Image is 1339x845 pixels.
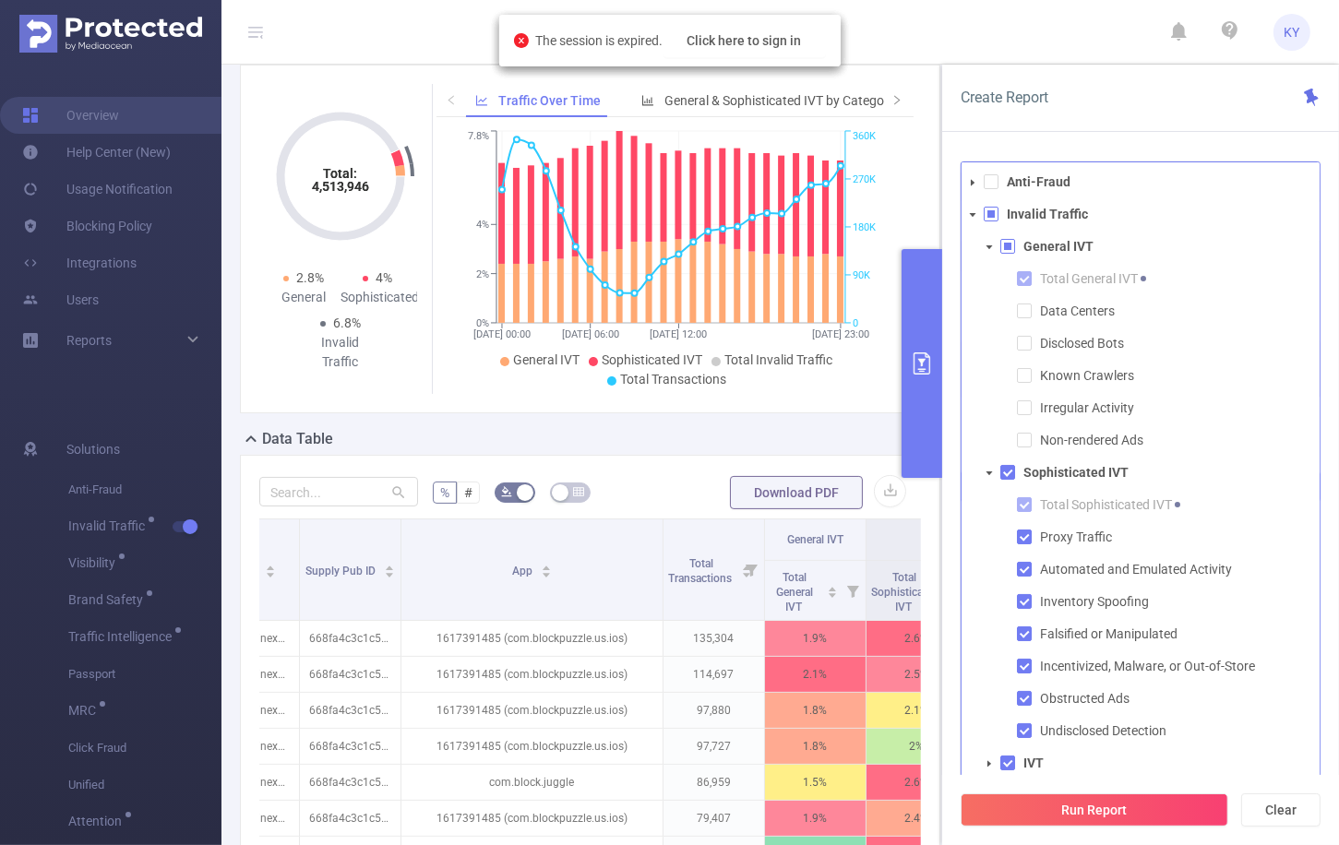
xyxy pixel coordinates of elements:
[985,469,994,478] i: icon: caret-down
[401,657,663,692] p: 1617391485 (com.blockpuzzle.us.ios)
[664,93,895,108] span: General & Sophisticated IVT by Category
[333,315,361,330] span: 6.8%
[66,322,112,359] a: Reports
[475,94,488,107] i: icon: line-chart
[304,333,377,372] div: Invalid Traffic
[620,372,726,387] span: Total Transactions
[651,328,708,340] tspan: [DATE] 12:00
[22,97,119,134] a: Overview
[446,94,457,105] i: icon: left
[664,693,764,728] p: 97,880
[867,693,967,728] p: 2.1%
[68,519,151,532] span: Invalid Traffic
[985,243,994,252] i: icon: caret-down
[1035,622,1318,647] span: Falsified or Manipulated
[265,563,276,574] div: Sort
[300,621,401,656] p: 668fa4c3c1c5a7032115e92f12298156
[536,33,826,48] span: The session is expired.
[1035,396,1318,421] span: Irregular Activity
[22,171,173,208] a: Usage Notification
[68,630,178,643] span: Traffic Intelligence
[853,269,870,281] tspan: 90K
[664,24,826,57] button: Click here to sign in
[1040,336,1124,351] span: Disclosed Bots
[1035,331,1318,356] span: Disclosed Bots
[1035,686,1318,711] span: Obstructed Ads
[19,15,202,53] img: Protected Media
[300,801,401,836] p: 668fa4c3c1c5a7032115e92f12298156
[542,570,552,576] i: icon: caret-down
[891,94,903,105] i: icon: right
[265,563,275,568] i: icon: caret-up
[1035,589,1318,614] span: Inventory Spoofing
[68,767,221,803] span: Unified
[68,730,221,767] span: Click Fraud
[401,765,663,800] p: com.block.juggle
[968,210,977,220] i: icon: caret-down
[300,657,401,692] p: 668fa4c3c1c5a7032115e92f12298156
[777,571,814,613] span: Total General IVT
[1035,363,1318,388] span: Known Crawlers
[1040,626,1178,641] span: Falsified or Manipulated
[68,556,122,569] span: Visibility
[738,519,764,620] i: Filter menu
[300,693,401,728] p: 668fa4c3c1c5a7032115e92f12298156
[828,584,838,589] i: icon: caret-up
[384,563,395,574] div: Sort
[664,657,764,692] p: 114,697
[1007,174,1070,189] strong: Anti-Fraud
[512,565,535,577] span: App
[542,563,552,568] i: icon: caret-up
[440,485,449,500] span: %
[765,729,866,764] p: 1.8%
[68,593,149,606] span: Brand Safety
[385,570,395,576] i: icon: caret-down
[664,765,764,800] p: 86,959
[401,801,663,836] p: 1617391485 (com.blockpuzzle.us.ios)
[1007,207,1088,221] strong: Invalid Traffic
[376,270,392,285] span: 4%
[300,765,401,800] p: 668fa4c3c1c5a7032115e92f12298156
[1040,594,1149,609] span: Inventory Spoofing
[765,765,866,800] p: 1.5%
[867,657,967,692] p: 2.5%
[664,729,764,764] p: 97,727
[853,221,876,233] tspan: 180K
[1285,14,1300,51] span: KY
[765,657,866,692] p: 2.1%
[961,89,1048,106] span: Create Report
[828,590,838,596] i: icon: caret-down
[385,563,395,568] i: icon: caret-up
[853,131,876,143] tspan: 360K
[324,166,358,181] tspan: Total:
[765,801,866,836] p: 1.9%
[853,317,858,329] tspan: 0
[961,793,1228,827] button: Run Report
[1040,659,1255,673] span: Incentivized, Malware, or Out-of-Store
[498,93,601,108] span: Traffic Over Time
[1040,723,1166,738] span: Undisclosed Detection
[341,288,414,307] div: Sophisticated
[730,476,863,509] button: Download PDF
[300,729,401,764] p: 668fa4c3c1c5a7032115e92f12298156
[66,431,120,468] span: Solutions
[513,352,580,367] span: General IVT
[401,621,663,656] p: 1617391485 (com.blockpuzzle.us.ios)
[1040,691,1130,706] span: Obstructed Ads
[1035,525,1318,550] span: Proxy Traffic
[68,471,221,508] span: Anti-Fraud
[867,621,967,656] p: 2.6%
[1040,433,1143,447] span: Non-rendered Ads
[1040,400,1134,415] span: Irregular Activity
[476,219,489,231] tspan: 4%
[641,94,654,107] i: icon: bar-chart
[1023,239,1094,254] strong: General IVT
[562,328,619,340] tspan: [DATE] 06:00
[867,801,967,836] p: 2.4%
[476,317,489,329] tspan: 0%
[853,173,876,185] tspan: 270K
[66,333,112,348] span: Reports
[787,533,843,546] span: General IVT
[664,801,764,836] p: 79,407
[871,571,938,613] span: Total Sophisticated IVT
